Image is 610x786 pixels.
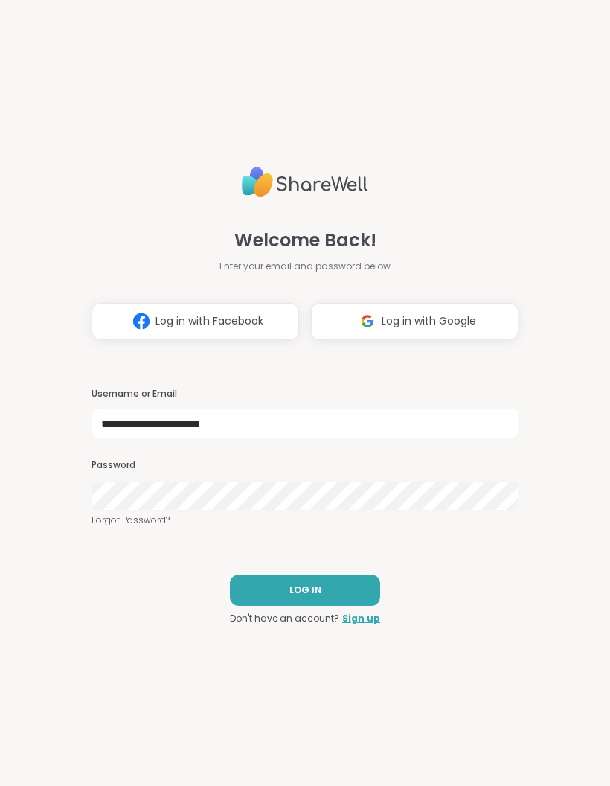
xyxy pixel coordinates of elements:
[155,313,263,329] span: Log in with Facebook
[353,307,382,335] img: ShareWell Logomark
[219,260,391,273] span: Enter your email and password below
[230,612,339,625] span: Don't have an account?
[242,161,368,203] img: ShareWell Logo
[289,584,321,597] span: LOG IN
[127,307,155,335] img: ShareWell Logomark
[91,514,518,527] a: Forgot Password?
[382,313,476,329] span: Log in with Google
[91,388,518,400] h3: Username or Email
[311,303,518,340] button: Log in with Google
[234,227,376,254] span: Welcome Back!
[91,303,299,340] button: Log in with Facebook
[342,612,380,625] a: Sign up
[230,575,380,606] button: LOG IN
[91,459,518,472] h3: Password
